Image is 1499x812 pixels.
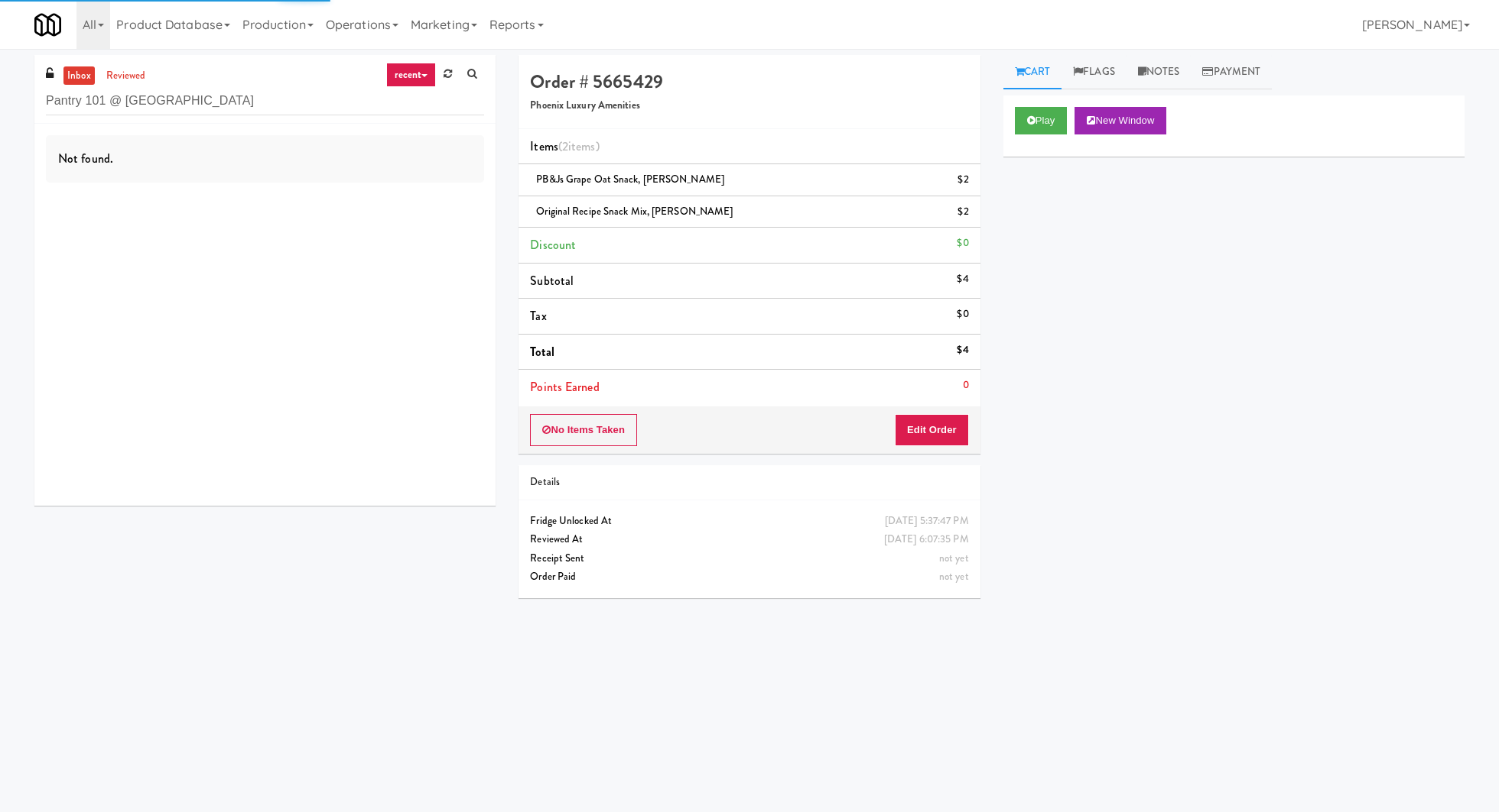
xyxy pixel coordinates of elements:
[530,473,968,492] div: Details
[34,11,61,38] img: Micromart
[530,100,968,112] h5: Phoenix Luxury Amenities
[536,172,724,186] span: PB&Js Grape Oat Snack, [PERSON_NAME]
[530,530,968,549] div: Reviewed At
[530,236,576,254] span: Discount
[536,204,733,218] span: Original Recipe Snack Mix, [PERSON_NAME]
[884,530,969,549] div: [DATE] 6:07:35 PM
[58,150,113,167] span: Not found.
[530,414,637,446] button: No Items Taken
[957,234,968,253] div: $0
[958,202,968,222] div: $2
[63,66,95,86] a: inbox
[958,170,968,189] div: $2
[957,305,968,324] div: $0
[939,569,969,584] span: not yet
[558,137,600,155] span: (2 )
[530,307,546,325] span: Tax
[885,512,969,531] div: [DATE] 5:37:47 PM
[1127,55,1192,89] a: Notes
[46,87,484,115] input: Search vision orders
[1075,107,1166,134] button: New Window
[530,568,968,587] div: Order Paid
[1191,55,1272,89] a: Payment
[1062,55,1127,89] a: Flags
[530,72,968,92] h4: Order # 5665429
[530,137,599,155] span: Items
[530,549,968,568] div: Receipt Sent
[957,341,968,360] div: $4
[895,414,969,446] button: Edit Order
[102,66,150,86] a: reviewed
[530,512,968,531] div: Fridge Unlocked At
[530,272,574,290] span: Subtotal
[957,270,968,289] div: $4
[1015,107,1068,134] button: Play
[530,343,554,361] span: Total
[568,137,596,155] ng-pluralize: items
[1003,55,1062,89] a: Cart
[963,376,969,395] div: 0
[386,63,437,87] a: recent
[530,378,599,396] span: Points Earned
[939,551,969,565] span: not yet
